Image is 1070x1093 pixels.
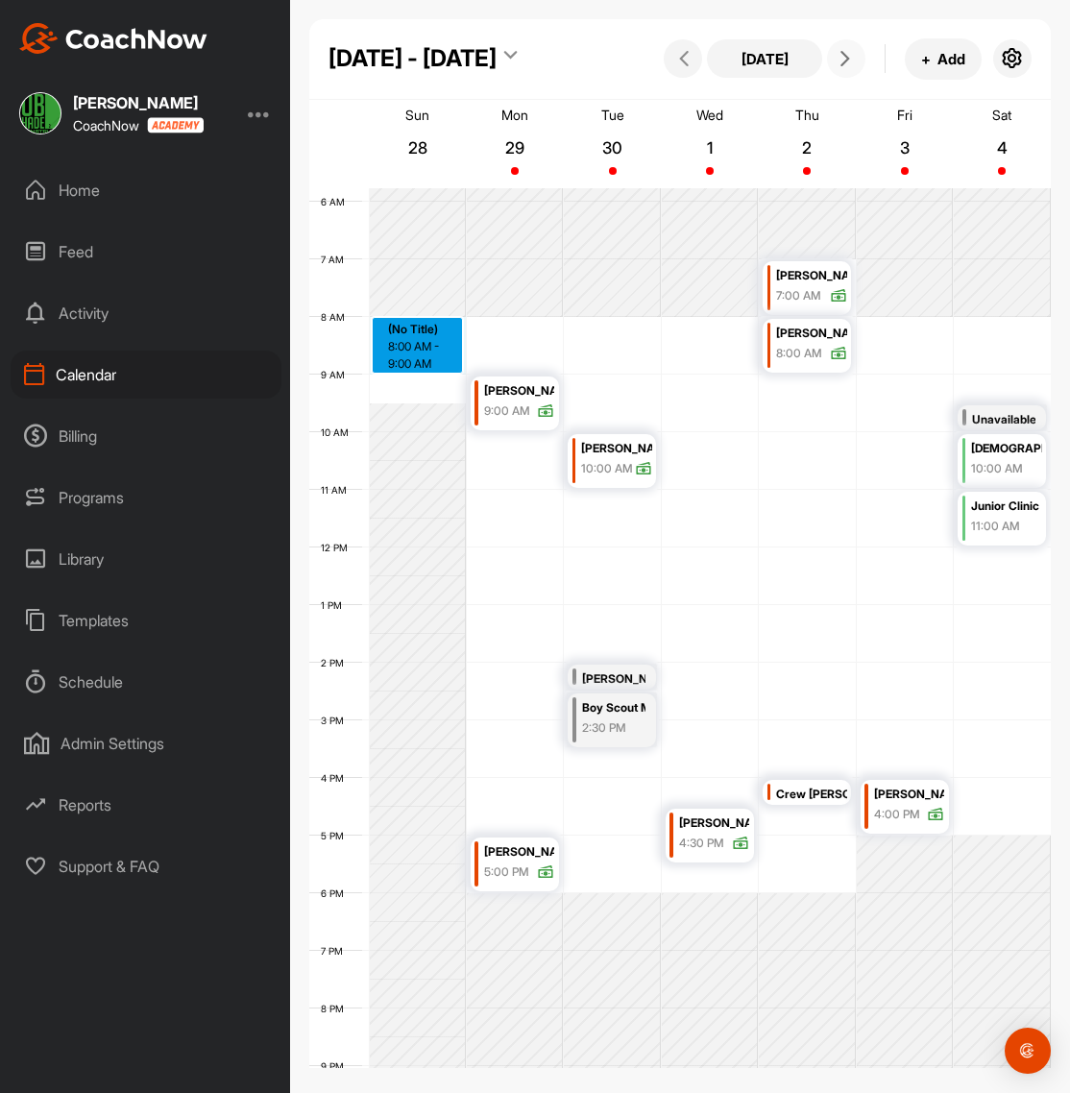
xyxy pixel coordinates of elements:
[874,784,944,806] div: [PERSON_NAME]
[309,599,361,611] div: 1 PM
[309,311,364,323] div: 8 AM
[484,841,554,863] div: [PERSON_NAME]
[11,412,281,460] div: Billing
[874,806,920,823] div: 4:00 PM
[985,138,1019,158] p: 4
[679,835,724,852] div: 4:30 PM
[971,460,1042,477] div: 10:00 AM
[401,138,435,158] p: 28
[328,41,497,76] div: [DATE] - [DATE]
[954,100,1051,188] a: October 4, 2025
[309,715,363,726] div: 3 PM
[484,863,529,881] div: 5:00 PM
[972,409,1036,431] div: Unavailable
[897,107,912,123] p: Fri
[582,697,645,719] div: Boy Scout Meeting
[581,438,651,460] div: [PERSON_NAME]
[73,95,204,110] div: [PERSON_NAME]
[795,107,819,123] p: Thu
[309,484,366,496] div: 11 AM
[1005,1028,1051,1074] div: Open Intercom Messenger
[856,100,953,188] a: October 3, 2025
[369,100,466,188] a: September 28, 2025
[888,138,922,158] p: 3
[147,117,204,134] img: CoachNow acadmey
[759,100,856,188] a: October 2, 2025
[696,107,723,123] p: Wed
[679,813,749,835] div: [PERSON_NAME]
[309,1060,363,1072] div: 9 PM
[11,719,281,767] div: Admin Settings
[309,772,363,784] div: 4 PM
[11,596,281,644] div: Templates
[309,657,363,668] div: 2 PM
[388,321,462,338] div: (No Title)
[309,1003,363,1014] div: 8 PM
[498,138,532,158] p: 29
[309,426,368,438] div: 10 AM
[971,496,1042,518] div: Junior Clinic
[776,784,846,806] div: Crew [PERSON_NAME]
[501,107,528,123] p: Mon
[921,49,931,69] span: +
[971,518,1042,535] div: 11:00 AM
[309,945,362,957] div: 7 PM
[776,323,846,345] div: [PERSON_NAME]
[992,107,1011,123] p: Sat
[11,842,281,890] div: Support & FAQ
[971,438,1042,460] div: [DEMOGRAPHIC_DATA] Clinic
[707,39,822,78] button: [DATE]
[601,107,624,123] p: Tue
[11,351,281,399] div: Calendar
[582,719,645,737] div: 2:30 PM
[484,402,530,420] div: 9:00 AM
[11,228,281,276] div: Feed
[11,658,281,706] div: Schedule
[790,138,824,158] p: 2
[11,781,281,829] div: Reports
[405,107,429,123] p: Sun
[11,289,281,337] div: Activity
[776,265,846,287] div: [PERSON_NAME]
[19,23,207,54] img: CoachNow
[11,474,281,522] div: Programs
[388,338,462,373] div: 8:00 AM - 9:00 AM
[309,542,367,553] div: 12 PM
[581,460,633,477] div: 10:00 AM
[19,92,61,134] img: square_7d72e3b9a0e7cffca0d5903ffc03afe1.jpg
[564,100,661,188] a: September 30, 2025
[309,369,364,380] div: 9 AM
[309,196,364,207] div: 6 AM
[309,830,363,841] div: 5 PM
[309,887,363,899] div: 6 PM
[11,535,281,583] div: Library
[596,138,630,158] p: 30
[905,38,982,80] button: +Add
[776,287,821,304] div: 7:00 AM
[484,380,554,402] div: [PERSON_NAME]
[466,100,563,188] a: September 29, 2025
[776,345,822,362] div: 8:00 AM
[582,668,645,691] div: [PERSON_NAME]
[309,254,363,265] div: 7 AM
[11,166,281,214] div: Home
[661,100,758,188] a: October 1, 2025
[73,117,204,134] div: CoachNow
[693,138,727,158] p: 1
